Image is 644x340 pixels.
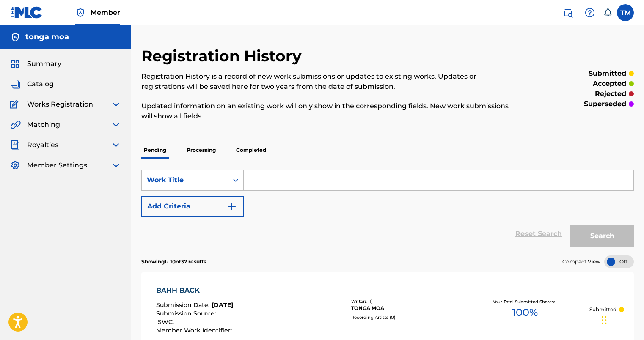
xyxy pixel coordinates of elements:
[156,318,176,326] span: ISWC :
[599,299,641,340] iframe: Chat Widget
[156,285,234,296] div: BAHH BACK
[581,4,598,21] div: Help
[351,298,460,304] div: Writers ( 1 )
[156,301,212,309] span: Submission Date :
[493,299,557,305] p: Your Total Submitted Shares:
[603,8,612,17] div: Notifications
[27,140,58,150] span: Royalties
[141,141,169,159] p: Pending
[617,4,634,21] div: User Menu
[10,59,20,69] img: Summary
[584,99,626,109] p: superseded
[351,304,460,312] div: TONGA MOA
[111,120,121,130] img: expand
[589,306,616,313] p: Submitted
[27,99,93,110] span: Works Registration
[27,79,54,89] span: Catalog
[512,305,538,320] span: 100 %
[156,310,218,317] span: Submission Source :
[156,326,234,334] span: Member Work Identifier :
[10,6,43,19] img: MLC Logo
[351,314,460,321] div: Recording Artists ( 0 )
[563,8,573,18] img: search
[141,71,520,92] p: Registration History is a record of new work submissions or updates to existing works. Updates or...
[589,69,626,79] p: submitted
[10,79,20,89] img: Catalog
[562,258,600,266] span: Compact View
[234,141,269,159] p: Completed
[91,8,120,17] span: Member
[10,160,20,170] img: Member Settings
[141,196,244,217] button: Add Criteria
[141,101,520,121] p: Updated information on an existing work will only show in the corresponding fields. New work subm...
[620,217,644,285] iframe: Resource Center
[111,99,121,110] img: expand
[27,120,60,130] span: Matching
[212,301,233,309] span: [DATE]
[10,59,61,69] a: SummarySummary
[10,120,21,130] img: Matching
[25,32,69,42] h5: tonga moa
[227,201,237,211] img: 9d2ae6d4665cec9f34b9.svg
[27,59,61,69] span: Summary
[141,258,206,266] p: Showing 1 - 10 of 37 results
[602,307,607,333] div: Drag
[593,79,626,89] p: accepted
[10,99,21,110] img: Works Registration
[141,170,634,251] form: Search Form
[111,160,121,170] img: expand
[10,79,54,89] a: CatalogCatalog
[75,8,85,18] img: Top Rightsholder
[184,141,218,159] p: Processing
[111,140,121,150] img: expand
[585,8,595,18] img: help
[27,160,87,170] span: Member Settings
[141,47,306,66] h2: Registration History
[595,89,626,99] p: rejected
[147,175,223,185] div: Work Title
[10,140,20,150] img: Royalties
[10,32,20,42] img: Accounts
[559,4,576,21] a: Public Search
